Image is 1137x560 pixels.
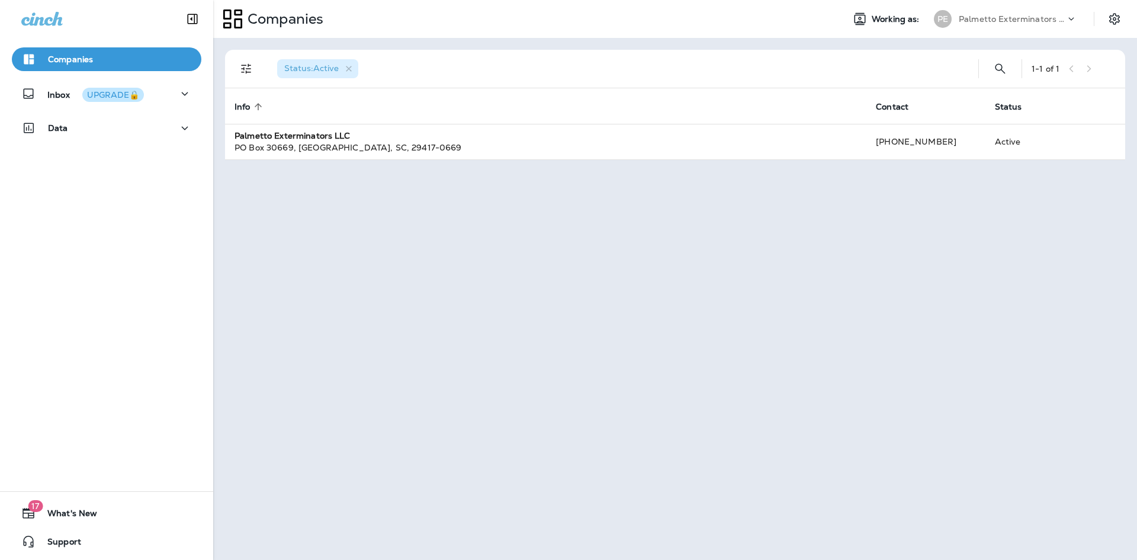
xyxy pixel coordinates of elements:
div: PO Box 30669 , [GEOGRAPHIC_DATA] , SC , 29417-0669 [235,142,857,153]
span: 17 [28,500,43,512]
span: Support [36,537,81,551]
button: Companies [12,47,201,71]
button: UPGRADE🔒 [82,88,144,102]
span: Status [995,102,1022,112]
span: What's New [36,508,97,523]
p: Inbox [47,88,144,100]
td: Active [985,124,1061,159]
div: Status:Active [277,59,358,78]
div: UPGRADE🔒 [87,91,139,99]
button: Filters [235,57,258,81]
button: Search Companies [988,57,1012,81]
p: Palmetto Exterminators LLC [959,14,1065,24]
div: PE [934,10,952,28]
span: Info [235,102,250,112]
button: Collapse Sidebar [176,7,209,31]
td: [PHONE_NUMBER] [866,124,985,159]
span: Info [235,101,266,112]
span: Contact [876,102,908,112]
p: Companies [48,55,93,64]
button: Settings [1104,8,1125,30]
button: InboxUPGRADE🔒 [12,82,201,105]
span: Contact [876,101,924,112]
div: 1 - 1 of 1 [1032,64,1059,73]
p: Data [48,123,68,133]
button: 17What's New [12,501,201,525]
button: Data [12,116,201,140]
strong: Palmetto Exterminators LLC [235,130,351,141]
p: Companies [243,10,323,28]
span: Status : Active [284,63,339,73]
span: Status [995,101,1038,112]
button: Support [12,530,201,553]
span: Working as: [872,14,922,24]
